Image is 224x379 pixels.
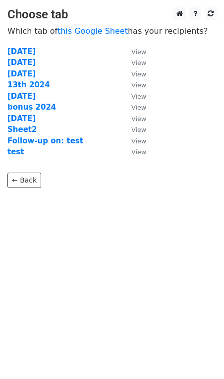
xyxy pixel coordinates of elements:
[7,173,41,188] a: ← Back
[7,103,56,112] a: bonus 2024
[7,26,217,36] p: Which tab of has your recipients?
[121,147,146,156] a: View
[131,137,146,145] small: View
[121,69,146,78] a: View
[121,92,146,101] a: View
[131,104,146,111] small: View
[131,70,146,78] small: View
[131,48,146,56] small: View
[7,47,36,56] a: [DATE]
[7,69,36,78] a: [DATE]
[7,125,37,134] a: Sheet2
[7,80,50,89] a: 13th 2024
[121,103,146,112] a: View
[131,115,146,123] small: View
[121,136,146,145] a: View
[131,126,146,133] small: View
[131,148,146,156] small: View
[7,92,36,101] a: [DATE]
[121,58,146,67] a: View
[121,47,146,56] a: View
[57,26,128,36] a: this Google Sheet
[7,7,217,22] h3: Choose tab
[121,125,146,134] a: View
[121,114,146,123] a: View
[121,80,146,89] a: View
[7,147,24,156] a: test
[7,58,36,67] a: [DATE]
[7,114,36,123] a: [DATE]
[131,93,146,100] small: View
[7,136,83,145] a: Follow-up on: test
[131,81,146,89] small: View
[131,59,146,66] small: View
